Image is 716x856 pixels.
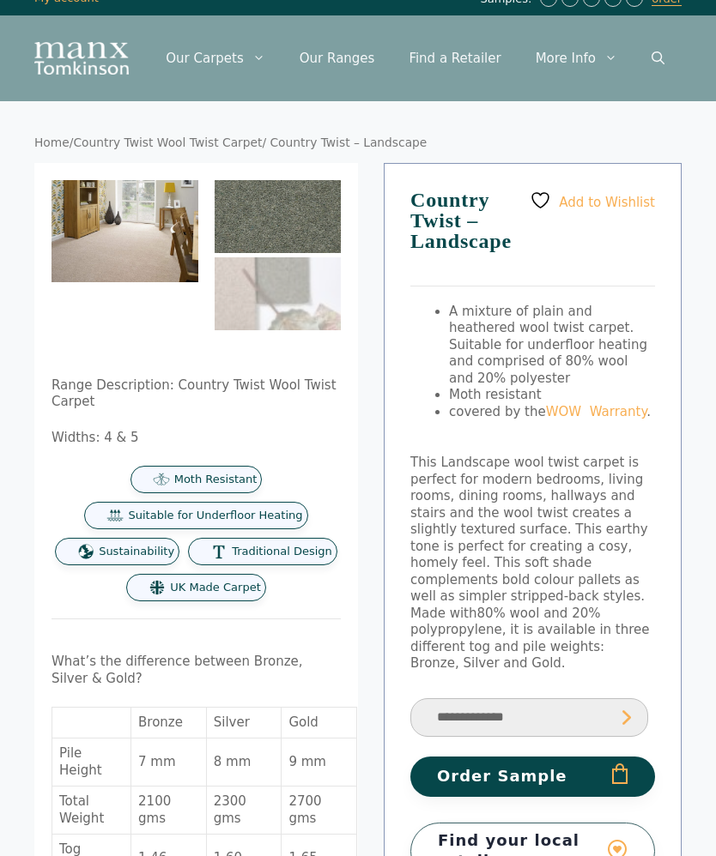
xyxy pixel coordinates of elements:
[34,43,129,75] img: Manx Tomkinson
[410,455,648,622] span: This Landscape wool twist carpet is perfect for modern bedrooms, living rooms, dining rooms, hall...
[34,136,682,152] nav: Breadcrumb
[34,136,70,150] a: Home
[215,181,341,254] img: Country Twist - Landscape
[559,195,655,210] span: Add to Wishlist
[410,606,650,672] span: 80% wool and 20% polypropylene, it is available in three different tog and pile weights: Bronze, ...
[52,787,131,835] td: Total Weight
[174,473,258,488] span: Moth Resistant
[530,190,655,212] a: Add to Wishlist
[52,654,341,688] p: What’s the difference between Bronze, Silver & Gold?
[128,509,302,524] span: Suitable for Underfloor Heating
[232,546,332,560] span: Traditional Design
[73,136,262,150] a: Country Twist Wool Twist Carpet
[207,708,282,740] td: Silver
[634,33,682,85] a: Open Search Bar
[52,739,131,787] td: Pile Height
[449,405,655,422] li: covered by the .
[149,33,282,85] a: Our Carpets
[99,546,174,560] span: Sustainability
[52,378,341,412] p: Range Description: Country Twist Wool Twist Carpet
[449,388,542,403] span: Moth resistant
[391,33,518,85] a: Find a Retailer
[170,582,260,596] span: UK Made Carpet
[449,304,647,387] span: A mixture of plain and heathered wool twist carpet. Suitable for underfloor heating and comprised...
[282,33,392,85] a: Our Ranges
[131,787,207,835] td: 2100 gms
[410,757,655,798] button: Order Sample
[207,739,282,787] td: 8 mm
[52,431,341,448] p: Widths: 4 & 5
[215,258,341,331] img: Country Twist - Landscape - Image 2
[519,33,634,85] a: More Info
[282,739,357,787] td: 9 mm
[131,739,207,787] td: 7 mm
[131,708,207,740] td: Bronze
[207,787,282,835] td: 2300 gms
[282,708,357,740] td: Gold
[410,190,655,287] h1: Country Twist – Landscape
[149,33,682,85] nav: Primary
[282,787,357,835] td: 2700 gms
[546,405,646,420] a: WOW Warranty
